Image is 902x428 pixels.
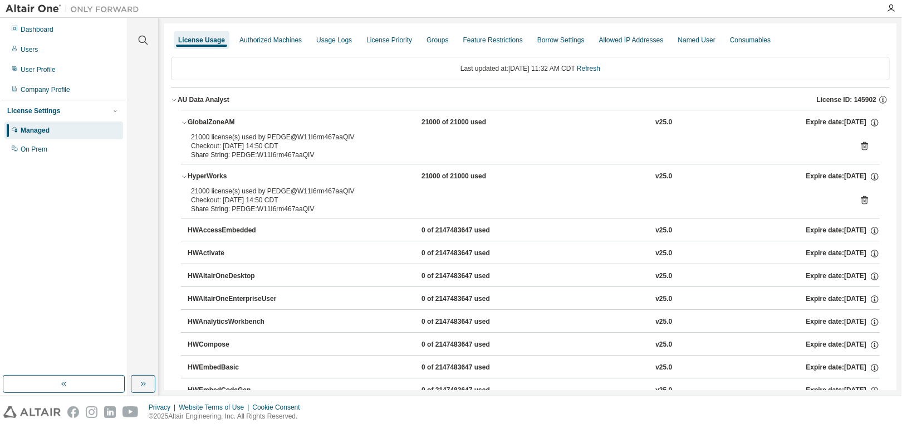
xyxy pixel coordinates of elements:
div: 0 of 2147483647 used [421,363,522,373]
div: Cookie Consent [252,403,306,412]
div: 0 of 2147483647 used [421,226,522,236]
div: 0 of 2147483647 used [421,294,522,304]
div: Website Terms of Use [179,403,252,412]
div: v25.0 [655,118,672,128]
div: User Profile [21,65,56,74]
img: linkedin.svg [104,406,116,418]
button: HWEmbedCodeGen0 of 2147483647 usedv25.0Expire date:[DATE] [188,378,880,403]
div: Groups [427,36,448,45]
div: v25.0 [655,294,672,304]
div: Company Profile [21,85,70,94]
div: HWAltairOneDesktop [188,271,288,281]
div: Checkout: [DATE] 14:50 CDT [191,142,843,150]
div: Borrow Settings [537,36,585,45]
button: HyperWorks21000 of 21000 usedv25.0Expire date:[DATE] [181,164,880,189]
span: License ID: 145902 [817,95,876,104]
div: Named User [678,36,715,45]
div: HWAnalyticsWorkbench [188,317,288,327]
div: v25.0 [655,340,672,350]
button: HWEmbedBasic0 of 2147483647 usedv25.0Expire date:[DATE] [188,356,880,380]
div: Expire date: [DATE] [806,363,880,373]
div: Dashboard [21,25,53,34]
div: Authorized Machines [239,36,302,45]
div: GlobalZoneAM [188,118,288,128]
div: AU Data Analyst [178,95,229,104]
img: instagram.svg [86,406,97,418]
img: altair_logo.svg [3,406,61,418]
div: 0 of 2147483647 used [421,249,522,259]
div: Expire date: [DATE] [806,340,880,350]
div: Expire date: [DATE] [806,172,879,182]
div: Usage Logs [316,36,352,45]
div: HWAltairOneEnterpriseUser [188,294,288,304]
button: GlobalZoneAM21000 of 21000 usedv25.0Expire date:[DATE] [181,110,880,135]
div: HWAccessEmbedded [188,226,288,236]
div: Expire date: [DATE] [806,386,880,396]
div: Share String: PEDGE:W11I6rm467aaQIV [191,205,843,213]
button: HWAccessEmbedded0 of 2147483647 usedv25.0Expire date:[DATE] [188,218,880,243]
div: HyperWorks [188,172,288,182]
div: Allowed IP Addresses [599,36,664,45]
button: HWCompose0 of 2147483647 usedv25.0Expire date:[DATE] [188,333,880,357]
div: v25.0 [655,386,672,396]
div: 0 of 2147483647 used [421,317,522,327]
div: v25.0 [655,271,672,281]
img: facebook.svg [67,406,79,418]
div: v25.0 [655,249,672,259]
div: Expire date: [DATE] [806,118,879,128]
div: Users [21,45,38,54]
div: Expire date: [DATE] [806,249,880,259]
div: Consumables [730,36,771,45]
button: HWAltairOneEnterpriseUser0 of 2147483647 usedv25.0Expire date:[DATE] [188,287,880,312]
button: HWAnalyticsWorkbench0 of 2147483647 usedv25.0Expire date:[DATE] [188,310,880,334]
div: License Usage [178,36,225,45]
div: 0 of 2147483647 used [421,386,522,396]
div: v25.0 [655,226,672,236]
div: HWEmbedBasic [188,363,288,373]
button: AU Data AnalystLicense ID: 145902 [171,87,890,112]
div: Managed [21,126,50,135]
p: © 2025 Altair Engineering, Inc. All Rights Reserved. [149,412,307,421]
div: 21000 of 21000 used [421,172,522,182]
div: v25.0 [655,363,672,373]
img: Altair One [6,3,145,14]
div: v25.0 [655,172,672,182]
div: License Settings [7,106,60,115]
div: HWActivate [188,249,288,259]
div: Expire date: [DATE] [806,294,880,304]
div: 21000 license(s) used by PEDGE@W11I6rm467aaQIV [191,133,843,142]
div: Privacy [149,403,179,412]
div: Share String: PEDGE:W11I6rm467aaQIV [191,150,843,159]
button: HWAltairOneDesktop0 of 2147483647 usedv25.0Expire date:[DATE] [188,264,880,289]
div: Last updated at: [DATE] 11:32 AM CDT [171,57,890,80]
div: Expire date: [DATE] [806,317,880,327]
div: On Prem [21,145,47,154]
div: 0 of 2147483647 used [421,271,522,281]
div: Expire date: [DATE] [806,226,880,236]
img: youtube.svg [122,406,139,418]
div: 21000 of 21000 used [421,118,522,128]
div: v25.0 [655,317,672,327]
div: Expire date: [DATE] [806,271,880,281]
a: Refresh [577,65,600,72]
div: Feature Restrictions [463,36,523,45]
div: License Priority [366,36,412,45]
div: 21000 license(s) used by PEDGE@W11I6rm467aaQIV [191,187,843,196]
div: Checkout: [DATE] 14:50 CDT [191,196,843,205]
button: HWActivate0 of 2147483647 usedv25.0Expire date:[DATE] [188,241,880,266]
div: HWCompose [188,340,288,350]
div: HWEmbedCodeGen [188,386,288,396]
div: 0 of 2147483647 used [421,340,522,350]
